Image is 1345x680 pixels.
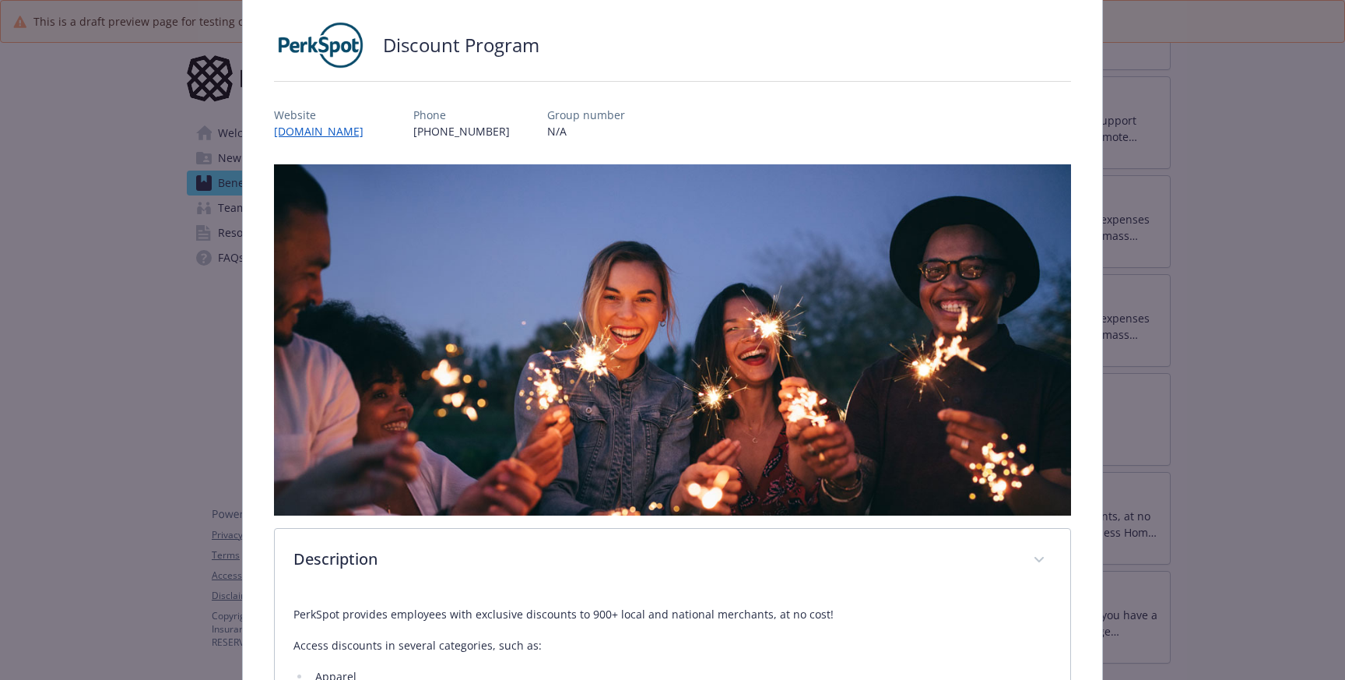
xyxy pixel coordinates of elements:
[274,124,376,139] a: [DOMAIN_NAME]
[547,123,625,139] p: N/A
[413,123,510,139] p: [PHONE_NUMBER]
[413,107,510,123] p: Phone
[274,22,367,69] img: PerkSpot
[293,605,1052,624] p: PerkSpot provides employees with exclusive discounts to 900+ local and national merchants, at no ...
[547,107,625,123] p: Group number
[383,32,539,58] h2: Discount Program
[293,636,1052,655] p: Access discounts in several categories, such as:
[274,164,1071,516] img: banner
[293,548,1014,571] p: Description
[274,107,376,123] p: Website
[275,529,1070,593] div: Description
